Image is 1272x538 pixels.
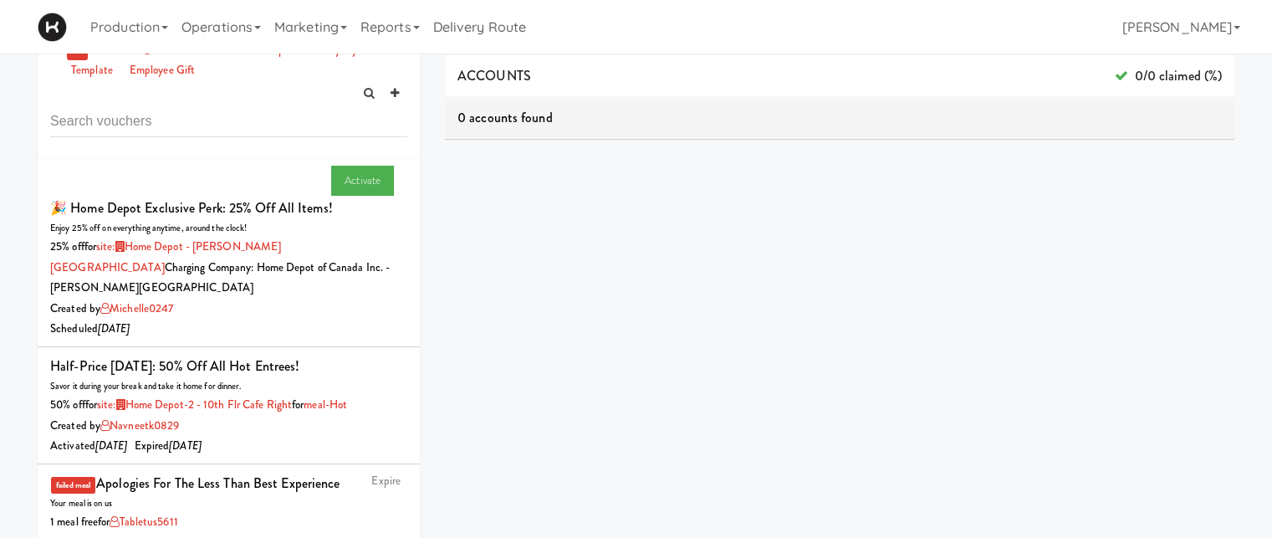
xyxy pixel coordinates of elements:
a: navneetk0829 [100,418,179,433]
a: Activate [331,166,394,196]
span: Activated [50,438,128,453]
span: for [292,397,347,412]
div: failed meal [51,477,95,494]
span: for [50,238,281,275]
span: Charging Company: Home Depot of Canada Inc. - [PERSON_NAME][GEOGRAPHIC_DATA] [50,259,390,296]
span: Scheduled [50,320,130,336]
span: for [85,397,292,412]
span: Expired [135,438,202,453]
span: Created by [50,300,173,316]
span: 0/0 claimed (%) [1114,64,1222,89]
i: [DATE] [95,438,128,453]
a: tabletus5611 [110,514,177,530]
i: [DATE] [98,320,130,336]
div: Apologies for the less than best experience [96,471,340,496]
div: 50% off [50,395,407,416]
div: 1 meal free [50,512,407,533]
div: Savor it during your break and take it home for dinner. [50,378,407,395]
div: Your meal is on us [50,495,407,512]
div: 🎉 Home Depot Exclusive Perk: 25% off all items! [50,196,333,221]
a: employee gift [125,60,199,81]
img: Micromart [38,13,67,42]
input: Search vouchers [50,106,407,137]
span: Created by [50,418,179,433]
li: Half-Price [DATE]: 50% off all hot entrees!Savor it during your break and take it home for dinner... [38,347,420,464]
div: Enjoy 25% off on everything anytime, around the clock! [50,220,407,237]
a: Expire [371,473,401,489]
a: meal-hot [304,397,347,412]
a: site:Home Depot-2 - 10th Flr Cafe Right [97,397,292,412]
a: template [67,60,117,81]
div: 0 accounts found [445,97,1234,139]
a: site:Home Depot - [PERSON_NAME][GEOGRAPHIC_DATA] [50,238,281,275]
i: [DATE] [169,438,202,453]
li: Activate🎉 Home Depot Exclusive Perk: 25% off all items!Enjoy 25% off on everything anytime, aroun... [38,159,420,347]
span: for [98,514,178,530]
div: Half-Price [DATE]: 50% off all hot entrees! [50,354,299,379]
span: ACCOUNTS [457,66,531,85]
div: 25% off [50,237,407,299]
a: michelle0247 [100,300,173,316]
